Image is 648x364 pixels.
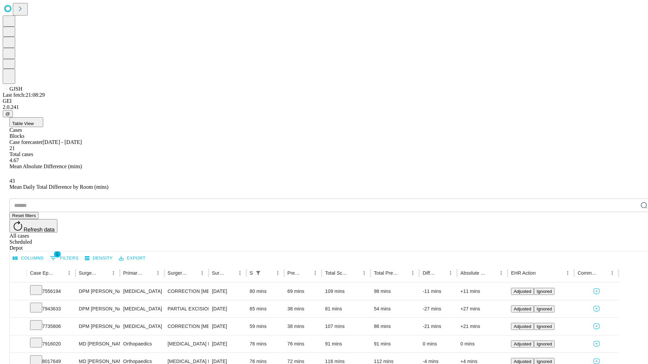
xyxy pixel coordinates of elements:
[123,335,161,353] div: Orthopaedics
[325,270,349,276] div: Total Scheduled Duration
[607,268,617,278] button: Menu
[534,323,555,330] button: Ignored
[511,305,534,312] button: Adjusted
[423,300,454,317] div: -27 mins
[325,300,367,317] div: 81 mins
[436,268,446,278] button: Sort
[153,268,163,278] button: Menu
[24,227,55,233] span: Refresh data
[563,268,572,278] button: Menu
[288,270,301,276] div: Predicted In Room Duration
[13,338,23,350] button: Expand
[9,163,82,169] span: Mean Absolute Difference (mins)
[534,340,555,347] button: Ignored
[374,283,416,300] div: 98 mins
[9,139,43,145] span: Case forecaster
[212,335,243,353] div: [DATE]
[537,359,552,364] span: Ignored
[537,306,552,311] span: Ignored
[79,300,116,317] div: DPM [PERSON_NAME] [PERSON_NAME]
[212,270,225,276] div: Surgery Date
[577,270,597,276] div: Comments
[64,268,74,278] button: Menu
[3,92,45,98] span: Last fetch: 21:08:29
[514,324,531,329] span: Adjusted
[460,300,504,317] div: +27 mins
[250,283,281,300] div: 80 mins
[5,111,10,116] span: @
[536,268,546,278] button: Sort
[374,318,416,335] div: 86 mins
[514,359,531,364] span: Adjusted
[168,283,205,300] div: CORRECTION [MEDICAL_DATA], DOUBLE [MEDICAL_DATA]
[79,318,116,335] div: DPM [PERSON_NAME] [PERSON_NAME]
[79,283,116,300] div: DPM [PERSON_NAME] [PERSON_NAME]
[511,288,534,295] button: Adjusted
[9,117,43,127] button: Table View
[374,300,416,317] div: 54 mins
[325,335,367,353] div: 91 mins
[168,335,205,353] div: [MEDICAL_DATA] MEDIAL OR LATERAL MENISCECTOMY
[253,268,263,278] button: Show filters
[288,300,319,317] div: 38 mins
[188,268,197,278] button: Sort
[99,268,109,278] button: Sort
[226,268,235,278] button: Sort
[117,253,147,264] button: Export
[79,270,99,276] div: Surgeon Name
[511,270,536,276] div: EHR Action
[374,270,398,276] div: Total Predicted Duration
[514,306,531,311] span: Adjusted
[253,268,263,278] div: 1 active filter
[423,283,454,300] div: -11 mins
[11,253,46,264] button: Select columns
[460,283,504,300] div: +11 mins
[123,318,161,335] div: [MEDICAL_DATA]
[9,219,57,233] button: Refresh data
[514,341,531,346] span: Adjusted
[3,104,645,110] div: 2.0.241
[446,268,455,278] button: Menu
[144,268,153,278] button: Sort
[350,268,359,278] button: Sort
[423,335,454,353] div: 0 mins
[423,270,436,276] div: Difference
[235,268,245,278] button: Menu
[537,324,552,329] span: Ignored
[30,318,72,335] div: 7735806
[168,318,205,335] div: CORRECTION [MEDICAL_DATA]
[30,270,54,276] div: Case Epic Id
[374,335,416,353] div: 91 mins
[212,283,243,300] div: [DATE]
[43,139,82,145] span: [DATE] - [DATE]
[123,270,143,276] div: Primary Service
[273,268,282,278] button: Menu
[514,289,531,294] span: Adjusted
[3,98,645,104] div: GEI
[212,300,243,317] div: [DATE]
[399,268,408,278] button: Sort
[13,303,23,315] button: Expand
[168,270,187,276] div: Surgery Name
[123,300,161,317] div: [MEDICAL_DATA]
[55,268,64,278] button: Sort
[168,300,205,317] div: PARTIAL EXCISION PHALANX OF TOE
[9,145,15,151] span: 21
[359,268,369,278] button: Menu
[537,341,552,346] span: Ignored
[13,286,23,298] button: Expand
[9,212,38,219] button: Reset filters
[12,121,34,126] span: Table View
[325,318,367,335] div: 107 mins
[9,86,22,92] span: GJSH
[54,251,61,257] span: 1
[511,323,534,330] button: Adjusted
[301,268,310,278] button: Sort
[310,268,320,278] button: Menu
[325,283,367,300] div: 109 mins
[83,253,114,264] button: Density
[212,318,243,335] div: [DATE]
[3,110,13,117] button: @
[511,340,534,347] button: Adjusted
[487,268,496,278] button: Sort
